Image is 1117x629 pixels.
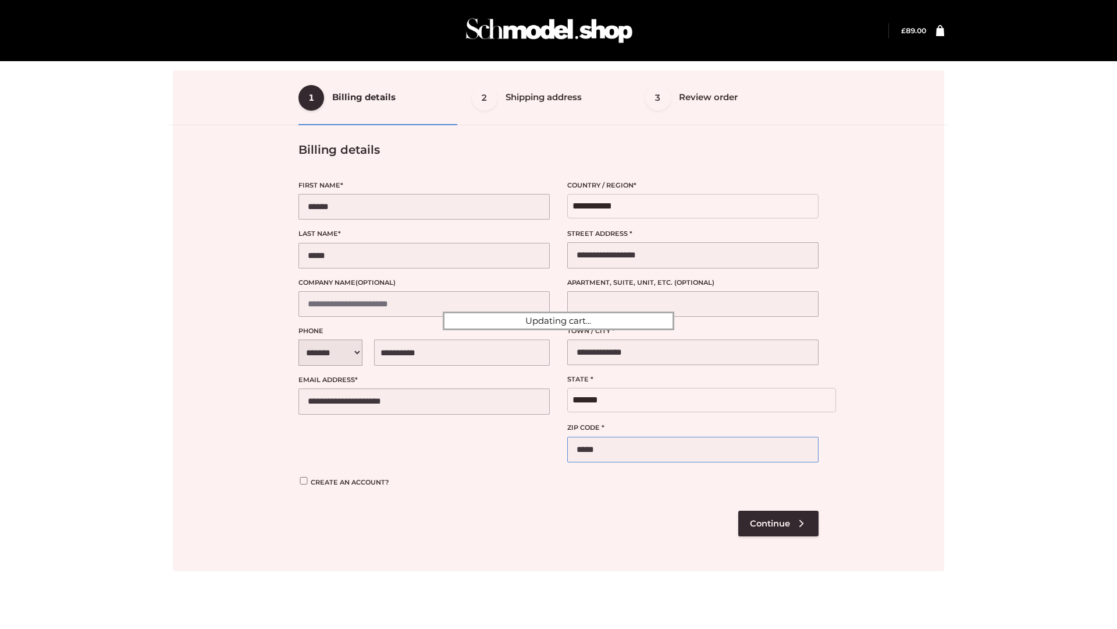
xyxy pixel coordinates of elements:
div: Updating cart... [443,312,674,330]
a: £89.00 [901,26,926,35]
bdi: 89.00 [901,26,926,35]
img: Schmodel Admin 964 [462,8,636,54]
span: £ [901,26,906,35]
